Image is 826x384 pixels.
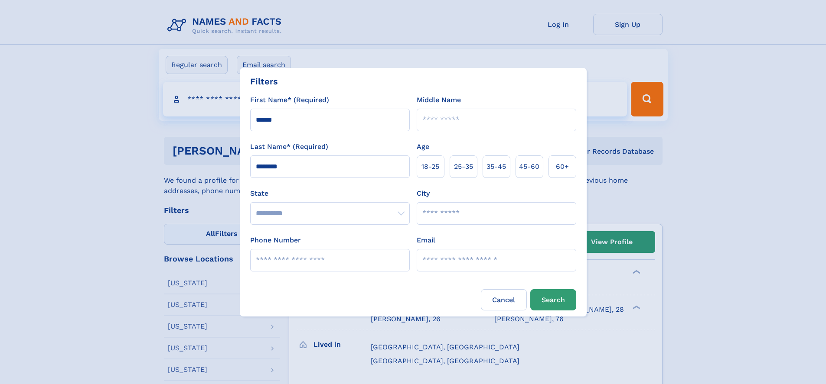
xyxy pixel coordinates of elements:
label: City [417,188,430,199]
label: State [250,188,410,199]
label: Age [417,142,429,152]
button: Search [530,289,576,310]
span: 25‑35 [454,161,473,172]
div: Filters [250,75,278,88]
span: 60+ [556,161,569,172]
label: First Name* (Required) [250,95,329,105]
label: Middle Name [417,95,461,105]
span: 35‑45 [486,161,506,172]
label: Phone Number [250,235,301,245]
span: 18‑25 [421,161,439,172]
label: Cancel [481,289,527,310]
label: Last Name* (Required) [250,142,328,152]
span: 45‑60 [519,161,539,172]
label: Email [417,235,435,245]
